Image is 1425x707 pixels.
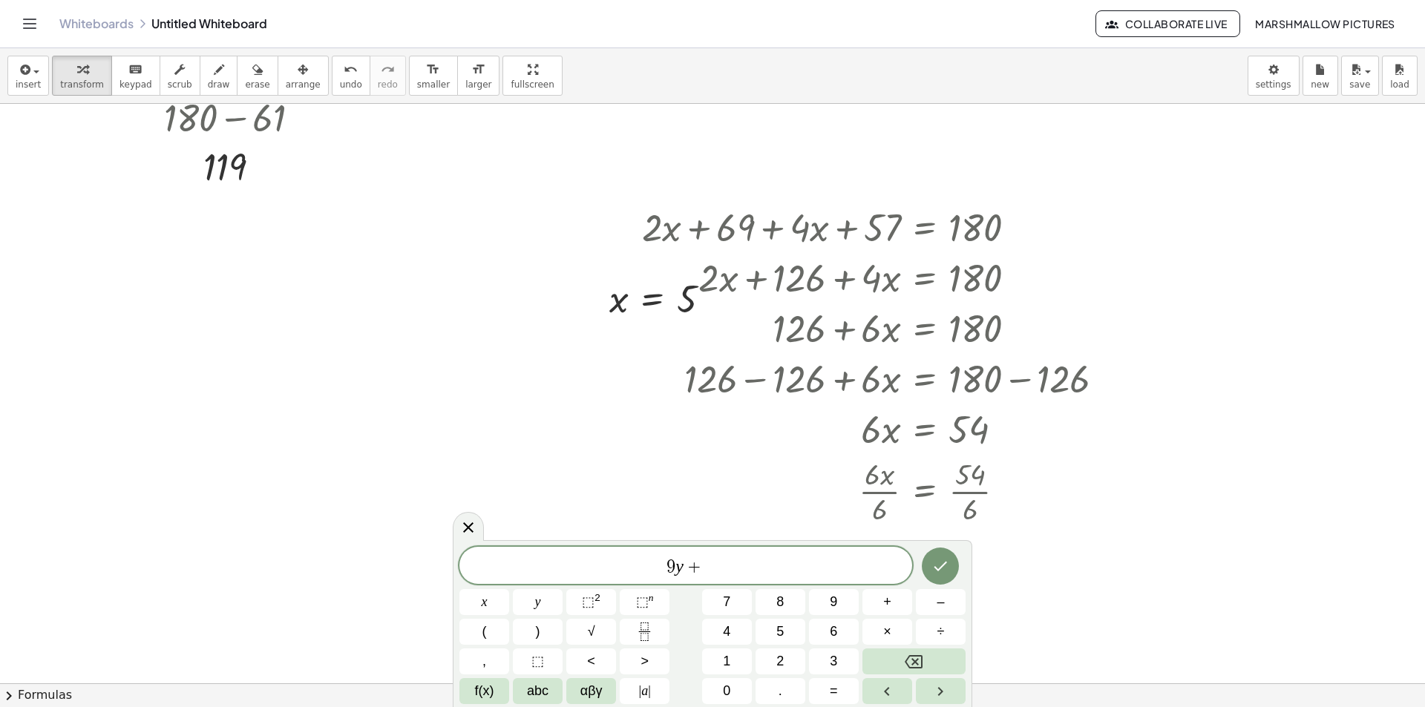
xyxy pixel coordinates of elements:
[809,648,859,674] button: 3
[937,592,944,612] span: –
[776,651,784,671] span: 2
[723,681,730,701] span: 0
[922,547,959,585] button: Done
[278,56,329,96] button: arrange
[756,648,805,674] button: 2
[756,589,805,615] button: 8
[649,592,654,603] sup: n
[830,622,837,642] span: 6
[200,56,238,96] button: draw
[620,648,669,674] button: Greater than
[1095,10,1239,37] button: Collaborate Live
[639,683,642,698] span: |
[1303,56,1338,96] button: new
[594,592,600,603] sup: 2
[580,681,603,701] span: αβγ
[862,589,912,615] button: Plus
[1255,17,1395,30] span: Marshmallow Pictures
[16,79,41,90] span: insert
[128,61,142,79] i: keyboard
[332,56,370,96] button: undoundo
[344,61,358,79] i: undo
[208,79,230,90] span: draw
[531,651,544,671] span: ⬚
[513,648,563,674] button: Placeholder
[620,619,669,645] button: Fraction
[18,12,42,36] button: Toggle navigation
[286,79,321,90] span: arrange
[409,56,458,96] button: format_sizesmaller
[502,56,562,96] button: fullscreen
[482,622,487,642] span: (
[513,589,563,615] button: y
[237,56,278,96] button: erase
[566,678,616,704] button: Greek alphabet
[809,678,859,704] button: Equals
[862,678,912,704] button: Left arrow
[636,594,649,609] span: ⬚
[675,556,684,576] var: y
[459,589,509,615] button: x
[809,619,859,645] button: 6
[417,79,450,90] span: smaller
[1390,79,1409,90] span: load
[459,648,509,674] button: ,
[457,56,499,96] button: format_sizelarger
[535,592,541,612] span: y
[723,651,730,671] span: 1
[862,619,912,645] button: Times
[111,56,160,96] button: keyboardkeypad
[862,648,966,674] button: Backspace
[883,622,891,642] span: ×
[639,681,651,701] span: a
[830,681,838,701] span: =
[52,56,112,96] button: transform
[723,592,730,612] span: 7
[756,678,805,704] button: .
[830,651,837,671] span: 3
[702,589,752,615] button: 7
[666,558,675,576] span: 9
[465,79,491,90] span: larger
[916,619,966,645] button: Divide
[883,592,891,612] span: +
[620,678,669,704] button: Absolute value
[684,558,705,576] span: +
[776,622,784,642] span: 5
[370,56,406,96] button: redoredo
[426,61,440,79] i: format_size
[566,648,616,674] button: Less than
[1382,56,1418,96] button: load
[475,681,494,701] span: f(x)
[527,681,548,701] span: abc
[1341,56,1379,96] button: save
[702,678,752,704] button: 0
[340,79,362,90] span: undo
[702,648,752,674] button: 1
[566,589,616,615] button: Squared
[513,619,563,645] button: )
[1256,79,1291,90] span: settings
[937,622,945,642] span: ÷
[620,589,669,615] button: Superscript
[511,79,554,90] span: fullscreen
[779,681,782,701] span: .
[536,622,540,642] span: )
[482,651,486,671] span: ,
[60,79,104,90] span: transform
[641,651,649,671] span: >
[756,619,805,645] button: 5
[809,589,859,615] button: 9
[168,79,192,90] span: scrub
[582,594,594,609] span: ⬚
[648,683,651,698] span: |
[1349,79,1370,90] span: save
[245,79,269,90] span: erase
[723,622,730,642] span: 4
[916,678,966,704] button: Right arrow
[119,79,152,90] span: keypad
[702,619,752,645] button: 4
[471,61,485,79] i: format_size
[513,678,563,704] button: Alphabet
[1311,79,1329,90] span: new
